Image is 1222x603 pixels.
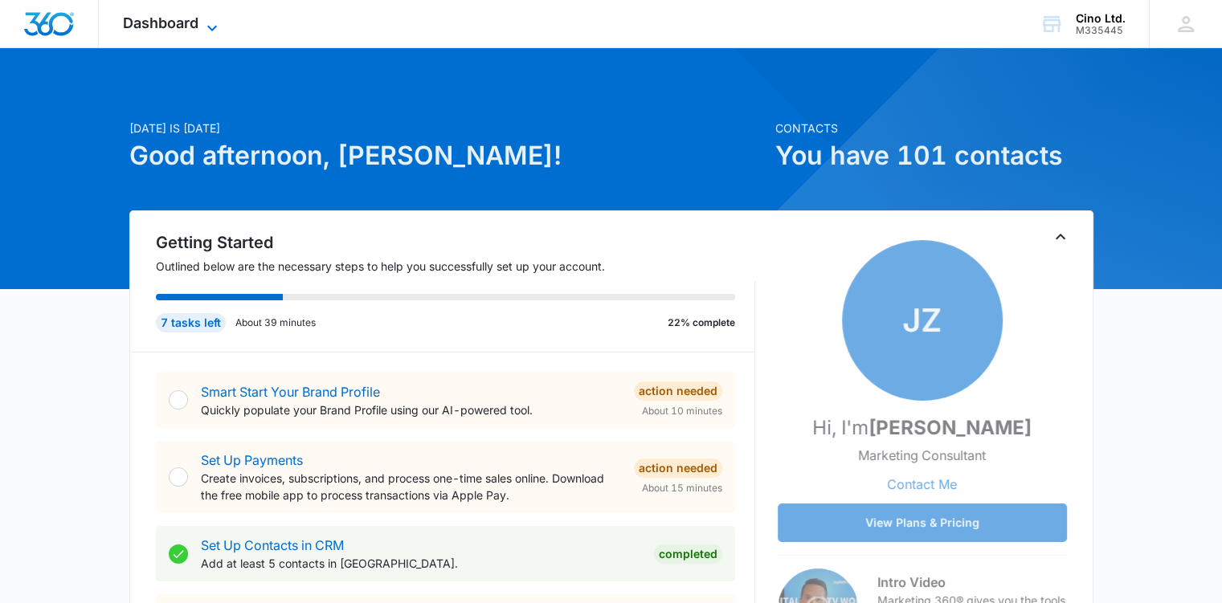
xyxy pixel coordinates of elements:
[642,404,722,418] span: About 10 minutes
[129,120,766,136] p: [DATE] is [DATE]
[201,537,344,553] a: Set Up Contacts in CRM
[634,381,722,401] div: Action Needed
[1076,12,1126,25] div: account name
[642,481,722,495] span: About 15 minutes
[156,313,226,332] div: 7 tasks left
[858,446,986,465] p: Marketing Consultant
[812,414,1032,442] p: Hi, I'm
[775,136,1093,175] h1: You have 101 contacts
[634,458,722,478] div: Action Needed
[201,384,380,400] a: Smart Start Your Brand Profile
[201,470,621,503] p: Create invoices, subscriptions, and process one-time sales online. Download the free mobile app t...
[123,14,198,31] span: Dashboard
[842,240,1003,401] span: JZ
[1051,227,1070,246] button: Toggle Collapse
[156,258,755,275] p: Outlined below are the necessary steps to help you successfully set up your account.
[1076,25,1126,36] div: account id
[871,465,973,503] button: Contact Me
[877,572,1067,592] h3: Intro Video
[235,316,316,330] p: About 39 minutes
[668,316,735,330] p: 22% complete
[201,452,303,468] a: Set Up Payments
[129,136,766,175] h1: Good afternoon, [PERSON_NAME]!
[868,416,1032,439] strong: [PERSON_NAME]
[775,120,1093,136] p: Contacts
[201,555,641,572] p: Add at least 5 contacts in [GEOGRAPHIC_DATA].
[778,503,1067,542] button: View Plans & Pricing
[156,230,755,255] h2: Getting Started
[654,544,722,564] div: Completed
[201,401,621,418] p: Quickly populate your Brand Profile using our AI-powered tool.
